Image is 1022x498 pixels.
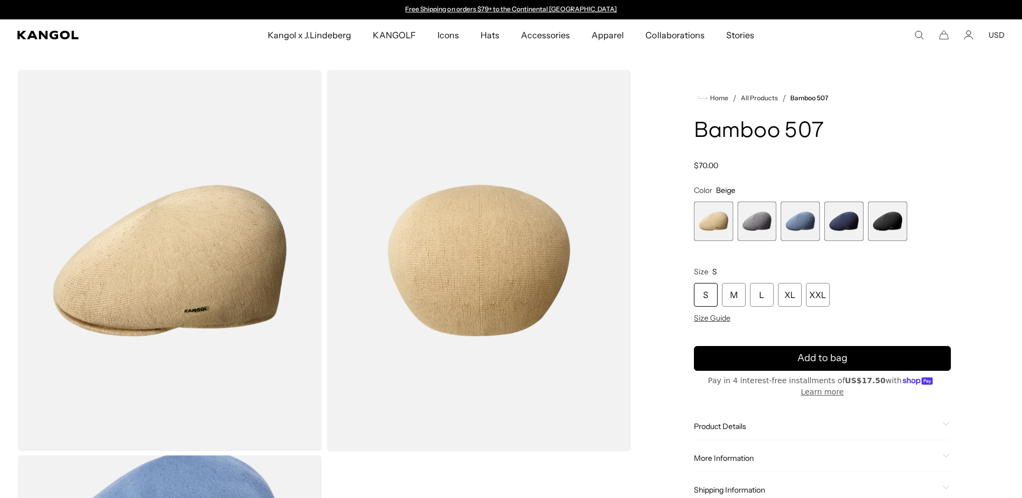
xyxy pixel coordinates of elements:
div: 5 of 5 [868,202,907,241]
a: Icons [427,19,470,51]
summary: Search here [914,30,924,40]
nav: breadcrumbs [694,92,951,105]
span: KANGOLF [373,19,415,51]
div: Announcement [400,5,622,14]
a: Collaborations [635,19,715,51]
span: Beige [716,185,735,195]
span: Accessories [521,19,570,51]
div: 4 of 5 [824,202,864,241]
div: 3 of 5 [781,202,820,241]
button: USD [989,30,1005,40]
img: color-beige [326,70,631,451]
div: M [722,283,746,307]
span: Icons [437,19,459,51]
a: Bamboo 507 [790,94,829,102]
div: XXL [806,283,830,307]
div: XL [778,283,802,307]
span: Add to bag [797,351,847,365]
span: More Information [694,453,938,463]
a: Kangol x J.Lindeberg [257,19,363,51]
label: DENIM BLUE [781,202,820,241]
a: Stories [715,19,765,51]
h1: Bamboo 507 [694,120,951,143]
a: Account [964,30,974,40]
a: Apparel [581,19,635,51]
slideshow-component: Announcement bar [400,5,622,14]
label: Dark Blue [824,202,864,241]
div: L [750,283,774,307]
a: Kangol [17,31,177,39]
span: Hats [481,19,499,51]
label: Beige [694,202,733,241]
a: Home [698,93,728,103]
label: Black [868,202,907,241]
span: Stories [726,19,754,51]
button: Cart [939,30,949,40]
li: / [778,92,786,105]
span: $70.00 [694,161,718,170]
span: Size Guide [694,313,731,323]
div: 1 of 5 [694,202,733,241]
a: All Products [741,94,778,102]
div: 1 of 2 [400,5,622,14]
span: Apparel [592,19,624,51]
span: Size [694,267,708,276]
div: S [694,283,718,307]
a: Free Shipping on orders $79+ to the Continental [GEOGRAPHIC_DATA] [405,5,617,13]
img: color-beige [17,70,322,451]
button: Add to bag [694,346,951,371]
div: 2 of 5 [738,202,777,241]
a: Hats [470,19,510,51]
span: Kangol x J.Lindeberg [268,19,352,51]
span: Product Details [694,421,938,431]
span: Collaborations [645,19,704,51]
span: Shipping Information [694,485,938,495]
a: Accessories [510,19,581,51]
label: Charcoal [738,202,777,241]
li: / [728,92,736,105]
span: Color [694,185,712,195]
span: Home [708,94,728,102]
a: KANGOLF [362,19,426,51]
span: S [712,267,717,276]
